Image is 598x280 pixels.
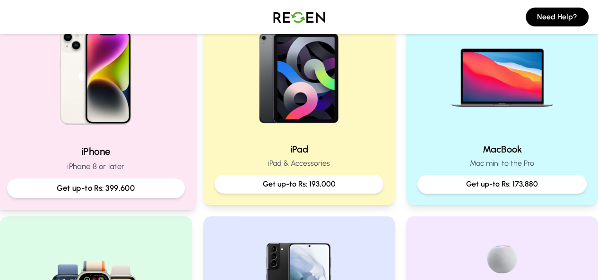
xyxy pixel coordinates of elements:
p: Get up-to Rs: 399,600 [15,182,177,194]
p: Get up-to Rs: 193,000 [222,178,376,190]
p: iPad & Accessories [215,158,384,169]
button: Need Help? [526,8,589,26]
p: iPhone 8 or later [7,161,185,172]
img: MacBook [442,14,563,135]
h2: iPad [215,143,384,156]
p: Get up-to Rs: 173,880 [425,178,579,190]
h2: iPhone [7,144,185,158]
img: iPhone [32,10,159,137]
img: Logo [266,4,332,30]
img: iPad [238,14,359,135]
p: Mac mini to the Pro [417,158,587,169]
h2: MacBook [417,143,587,156]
